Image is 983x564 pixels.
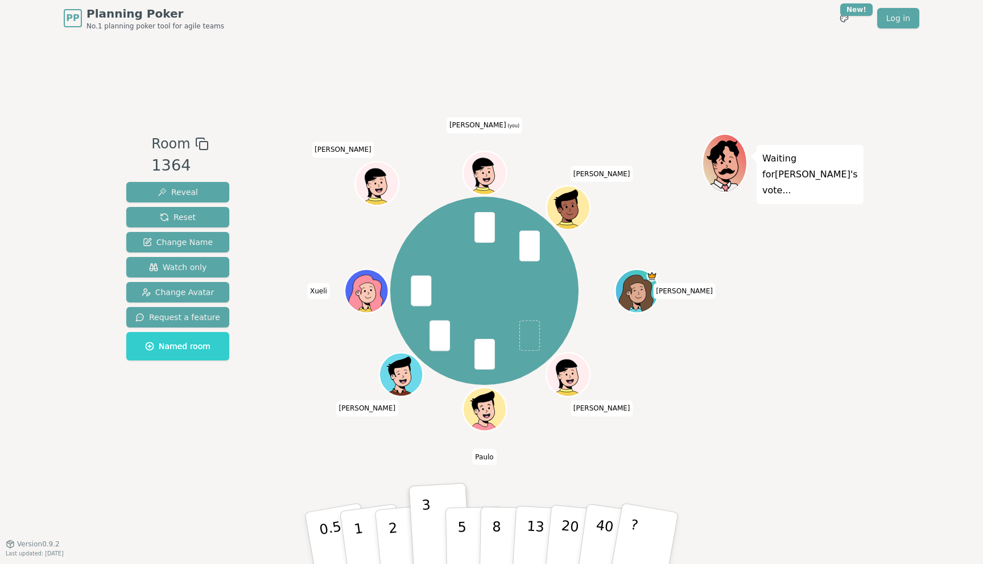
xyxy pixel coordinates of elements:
[571,400,633,416] span: Click to change your name
[64,6,224,31] a: PPPlanning PokerNo.1 planning poker tool for agile teams
[145,341,210,352] span: Named room
[17,540,60,549] span: Version 0.9.2
[762,151,858,198] p: Waiting for [PERSON_NAME] 's vote...
[126,232,229,252] button: Change Name
[86,22,224,31] span: No.1 planning poker tool for agile teams
[6,540,60,549] button: Version0.9.2
[472,449,496,465] span: Click to change your name
[834,8,854,28] button: New!
[464,152,505,193] button: Click to change your avatar
[142,287,214,298] span: Change Avatar
[158,186,198,198] span: Reveal
[336,400,398,416] span: Click to change your name
[149,262,207,273] span: Watch only
[447,117,522,133] span: Click to change your name
[840,3,873,16] div: New!
[6,550,64,557] span: Last updated: [DATE]
[126,182,229,202] button: Reveal
[126,332,229,360] button: Named room
[653,283,716,299] span: Click to change your name
[126,207,229,227] button: Reset
[66,11,79,25] span: PP
[143,237,213,248] span: Change Name
[506,123,520,128] span: (you)
[646,271,657,281] span: johanna is the host
[422,497,434,559] p: 3
[877,8,919,28] a: Log in
[126,307,229,327] button: Request a feature
[571,165,633,181] span: Click to change your name
[151,134,190,154] span: Room
[160,212,196,223] span: Reset
[312,142,374,157] span: Click to change your name
[135,312,220,323] span: Request a feature
[307,283,330,299] span: Click to change your name
[151,154,208,177] div: 1364
[126,257,229,277] button: Watch only
[86,6,224,22] span: Planning Poker
[126,282,229,302] button: Change Avatar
